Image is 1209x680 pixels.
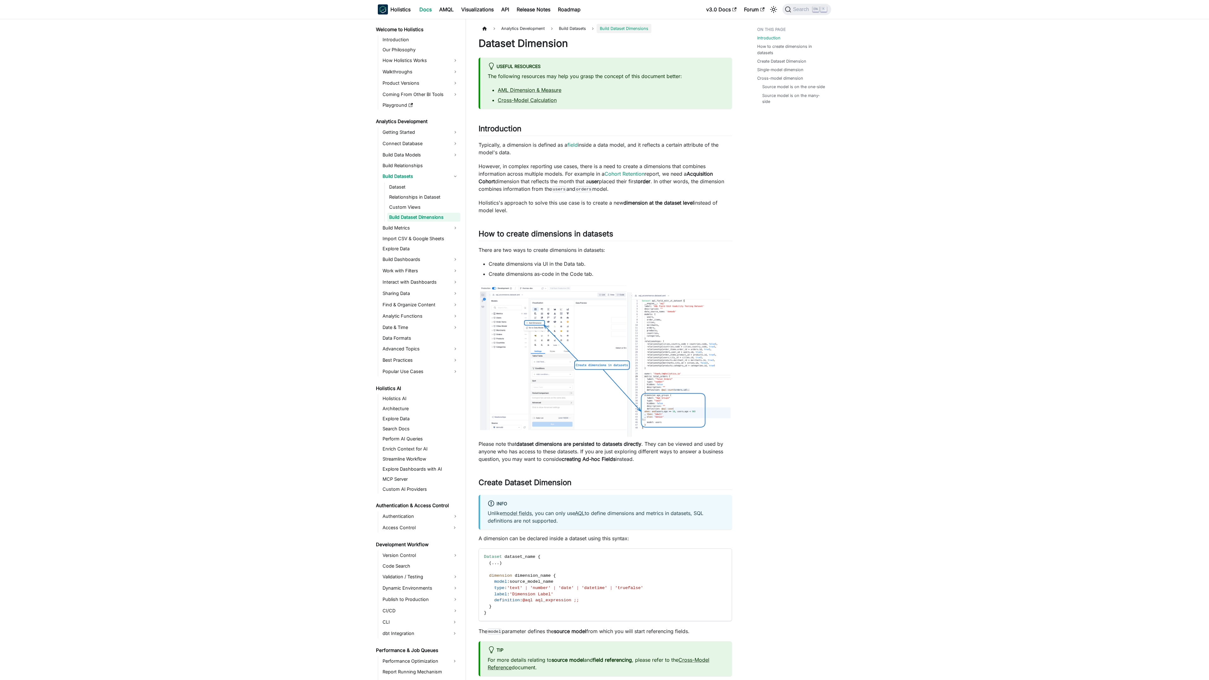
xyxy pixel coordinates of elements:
[381,35,460,44] a: Introduction
[489,270,732,278] li: Create dimensions as-code in the Code tab.
[615,586,643,590] span: 'truefalse'
[610,586,612,590] span: |
[381,523,449,533] a: Access Control
[507,579,509,584] span: :
[381,161,460,170] a: Build Relationships
[374,117,460,126] a: Analytics Development
[381,656,449,666] a: Performance Optimization
[489,573,512,578] span: dimension
[498,97,557,103] a: Cross-Model Calculation
[507,586,522,590] span: 'text'
[449,523,460,533] button: Expand sidebar category 'Access Control'
[597,24,651,33] span: Build Dataset Dimensions
[479,627,732,635] p: The parameter defines the from which you will start referencing fields.
[479,162,732,193] p: However, in complex reporting use cases, there is a need to create a dimensions that combines inf...
[381,667,460,676] a: Report Running Mechanism
[497,4,513,14] a: API
[479,124,732,136] h2: Introduction
[576,586,579,590] span: |
[374,25,460,34] a: Welcome to Holistics
[554,628,586,634] strong: source model
[757,75,803,81] a: Cross-model dimension
[494,592,507,597] span: label
[381,424,460,433] a: Search Docs
[510,592,553,597] span: 'Dimension Label'
[499,561,502,565] span: )
[757,35,780,41] a: Introduction
[416,4,435,14] a: Docs
[479,535,732,542] p: A dimension can be declared inside a dataset using this syntax:
[381,475,460,484] a: MCP Server
[381,67,460,77] a: Walkthroughs
[820,6,827,12] kbd: K
[520,598,522,603] span: :
[497,561,499,565] span: .
[516,441,641,447] strong: dataset dimensions are persisted to datasets directly
[494,561,497,565] span: .
[494,586,505,590] span: type
[762,84,825,90] a: Source model is on the one-side
[381,583,460,593] a: Dynamic Environments
[374,540,460,549] a: Development Workflow
[479,199,732,214] p: Holistics's approach to solve this use case is to create a new instead of model level.
[372,19,466,680] nav: Docs sidebar
[381,366,460,377] a: Popular Use Cases
[381,45,460,54] a: Our Philosophy
[479,24,491,33] a: Home page
[504,586,507,590] span: :
[381,150,460,160] a: Build Data Models
[757,43,827,55] a: How to create dimensions in datasets
[556,24,589,33] span: Build Datasets
[381,550,460,560] a: Version Control
[381,127,460,137] a: Getting Started
[552,657,584,663] strong: source model
[378,4,388,14] img: Holistics
[374,501,460,510] a: Authentication & Access Control
[381,606,460,616] a: CI/CD
[381,89,460,99] a: Coming From Other BI Tools
[553,586,556,590] span: |
[381,101,460,110] a: Playground
[381,78,460,88] a: Product Versions
[538,554,540,559] span: {
[387,213,460,222] a: Build Dataset Dimensions
[575,186,592,192] code: orders
[381,628,449,638] a: dbt Integration
[381,562,460,570] a: Code Search
[488,656,724,671] p: For more details relating to and , please refer to the document.
[381,55,460,65] a: How Holistics Works
[479,229,732,241] h2: How to create dimensions in datasets
[390,6,411,13] b: Holistics
[381,288,460,298] a: Sharing Data
[769,4,779,14] button: Switch between dark and light mode (currently light mode)
[381,394,460,403] a: Holistics AI
[488,72,724,80] p: The following resources may help you grasp the concept of this document better:
[553,573,556,578] span: {
[757,58,806,64] a: Create Dataset Dimension
[381,445,460,453] a: Enrich Context for AI
[378,4,411,14] a: HolisticsHolistics
[484,554,502,559] span: Dataset
[562,456,616,462] strong: creating Ad-hoc Fields
[479,246,732,254] p: There are two ways to create dimensions in datasets:
[381,404,460,413] a: Architecture
[791,7,813,12] span: Search
[575,510,585,516] a: AQL
[381,322,460,332] a: Date & Time
[498,87,561,93] a: AML Dimension & Measure
[484,610,486,615] span: }
[381,511,460,521] a: Authentication
[589,178,599,184] strong: user
[381,465,460,473] a: Explore Dashboards with AI
[782,4,831,15] button: Search (Ctrl+K)
[449,656,460,666] button: Expand sidebar category 'Performance Optimization'
[449,617,460,627] button: Expand sidebar category 'CLI'
[510,579,553,584] span: source_model_name
[381,434,460,443] a: Perform AI Queries
[457,4,497,14] a: Visualizations
[604,171,644,177] a: Cohort Retention
[479,440,732,463] p: Please note that . They can be viewed and used by anyone who has access to these datasets. If you...
[492,561,494,565] span: .
[479,284,732,438] img: aql-create-dataset-dims
[502,510,532,516] a: model fields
